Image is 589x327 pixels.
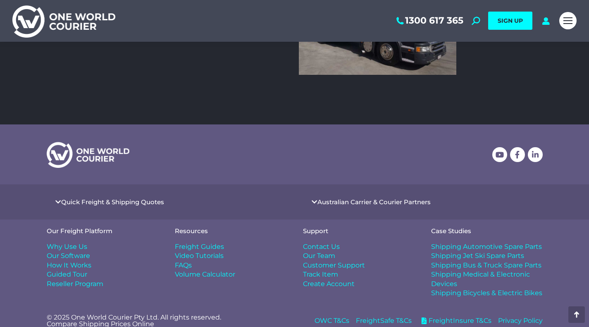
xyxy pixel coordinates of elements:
span: Reseller Program [47,279,103,289]
a: Shipping Bus & Truck Spare Parts [431,261,543,270]
a: Track Item [303,270,415,279]
a: Create Account [303,279,415,289]
a: FAQs [175,261,286,270]
span: SIGN UP [498,17,523,24]
span: Our Software [47,251,90,260]
a: Our Team [303,251,415,260]
span: Our Team [303,251,335,260]
a: Why Use Us [47,242,158,251]
span: Shipping Bus & Truck Spare Parts [431,261,541,270]
a: Shipping Jet Ski Spare Parts [431,251,543,260]
a: Privacy Policy [498,316,543,325]
a: OWC T&Cs [315,316,349,325]
a: SIGN UP [488,12,532,30]
a: FreightSafe T&Cs [356,316,412,325]
h4: Our Freight Platform [47,228,158,234]
span: Track Item [303,270,338,279]
h4: Support [303,228,415,234]
a: Our Software [47,251,158,260]
img: One World Courier [12,4,115,38]
a: Guided Tour [47,270,158,279]
span: Volume Calculator [175,270,235,279]
a: Shipping Medical & Electronic Devices [431,270,543,289]
a: FreightInsure T&Cs [418,316,491,325]
a: Contact Us [303,242,415,251]
a: Customer Support [303,261,415,270]
h4: Case Studies [431,228,543,234]
a: Shipping Automotive Spare Parts [431,242,543,251]
h4: Resources [175,228,286,234]
a: Australian Carrier & Courier Partners [317,199,431,205]
span: Shipping Automotive Spare Parts [431,242,542,251]
a: Freight Guides [175,242,286,251]
a: Reseller Program [47,279,158,289]
a: Shipping Bicycles & Electric Bikes [431,289,543,298]
span: Why Use Us [47,242,87,251]
span: How It Works [47,261,91,270]
a: How It Works [47,261,158,270]
span: Freight Guides [175,242,224,251]
a: 1300 617 365 [395,15,463,26]
span: Contact Us [303,242,340,251]
span: Shipping Jet Ski Spare Parts [431,251,524,260]
span: Guided Tour [47,270,87,279]
span: FAQs [175,261,192,270]
a: Quick Freight & Shipping Quotes [61,199,164,205]
a: Mobile menu icon [559,12,577,29]
span: Video Tutorials [175,251,224,260]
span: Customer Support [303,261,365,270]
span: FreightInsure T&Cs [427,316,491,325]
a: Video Tutorials [175,251,286,260]
a: Volume Calculator [175,270,286,279]
span: Create Account [303,279,355,289]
